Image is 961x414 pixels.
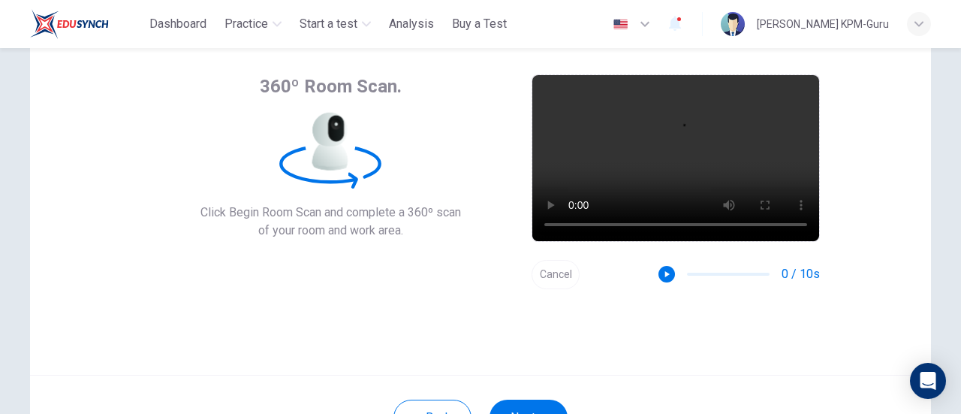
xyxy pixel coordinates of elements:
[30,9,109,39] img: ELTC logo
[30,9,143,39] a: ELTC logo
[383,11,440,38] button: Analysis
[757,15,889,33] div: [PERSON_NAME] KPM-Guru
[218,11,288,38] button: Practice
[721,12,745,36] img: Profile picture
[294,11,377,38] button: Start a test
[446,11,513,38] button: Buy a Test
[300,15,357,33] span: Start a test
[389,15,434,33] span: Analysis
[452,15,507,33] span: Buy a Test
[200,222,461,240] span: of your room and work area.
[149,15,206,33] span: Dashboard
[200,204,461,222] span: Click Begin Room Scan and complete a 360º scan
[532,260,580,289] button: Cancel
[910,363,946,399] div: Open Intercom Messenger
[143,11,212,38] button: Dashboard
[260,74,402,98] span: 360º Room Scan.
[782,265,820,283] span: 0 / 10s
[611,19,630,30] img: en
[224,15,268,33] span: Practice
